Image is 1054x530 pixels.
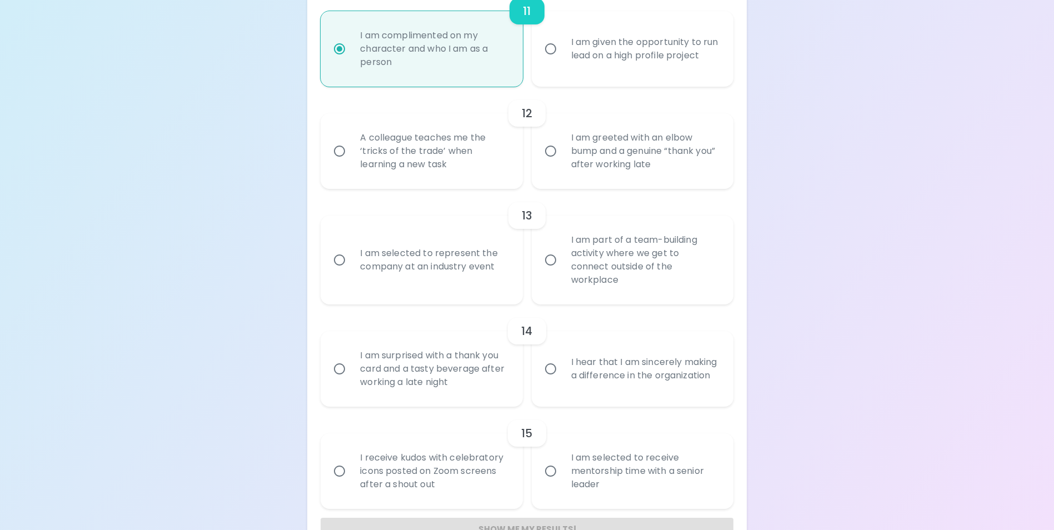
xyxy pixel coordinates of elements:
h6: 15 [521,424,532,442]
div: choice-group-check [321,87,733,189]
div: choice-group-check [321,304,733,407]
div: I am given the opportunity to run lead on a high profile project [562,22,727,76]
div: I am complimented on my character and who I am as a person [351,16,516,82]
div: I hear that I am sincerely making a difference in the organization [562,342,727,396]
div: A colleague teaches me the ‘tricks of the trade’ when learning a new task [351,118,516,184]
div: choice-group-check [321,189,733,304]
h6: 12 [522,104,532,122]
div: I receive kudos with celebratory icons posted on Zoom screens after a shout out [351,438,516,504]
div: I am selected to receive mentorship time with a senior leader [562,438,727,504]
div: I am greeted with an elbow bump and a genuine “thank you” after working late [562,118,727,184]
h6: 13 [522,207,532,224]
div: I am part of a team-building activity where we get to connect outside of the workplace [562,220,727,300]
h6: 11 [523,2,531,20]
div: I am selected to represent the company at an industry event [351,233,516,287]
div: I am surprised with a thank you card and a tasty beverage after working a late night [351,336,516,402]
div: choice-group-check [321,407,733,509]
h6: 14 [521,322,532,340]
